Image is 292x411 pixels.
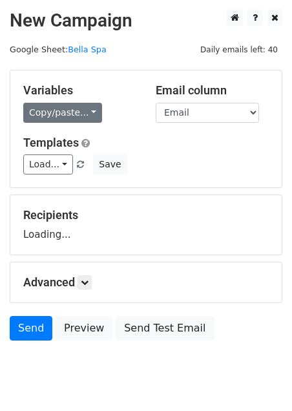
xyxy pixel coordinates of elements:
[23,83,136,98] h5: Variables
[10,45,107,54] small: Google Sheet:
[23,208,269,222] h5: Recipients
[93,154,127,174] button: Save
[116,316,214,341] a: Send Test Email
[23,136,79,149] a: Templates
[10,316,52,341] a: Send
[56,316,112,341] a: Preview
[23,275,269,290] h5: Advanced
[156,83,269,98] h5: Email column
[23,103,102,123] a: Copy/paste...
[68,45,107,54] a: Bella Spa
[196,45,282,54] a: Daily emails left: 40
[23,208,269,242] div: Loading...
[196,43,282,57] span: Daily emails left: 40
[10,10,282,32] h2: New Campaign
[23,154,73,174] a: Load...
